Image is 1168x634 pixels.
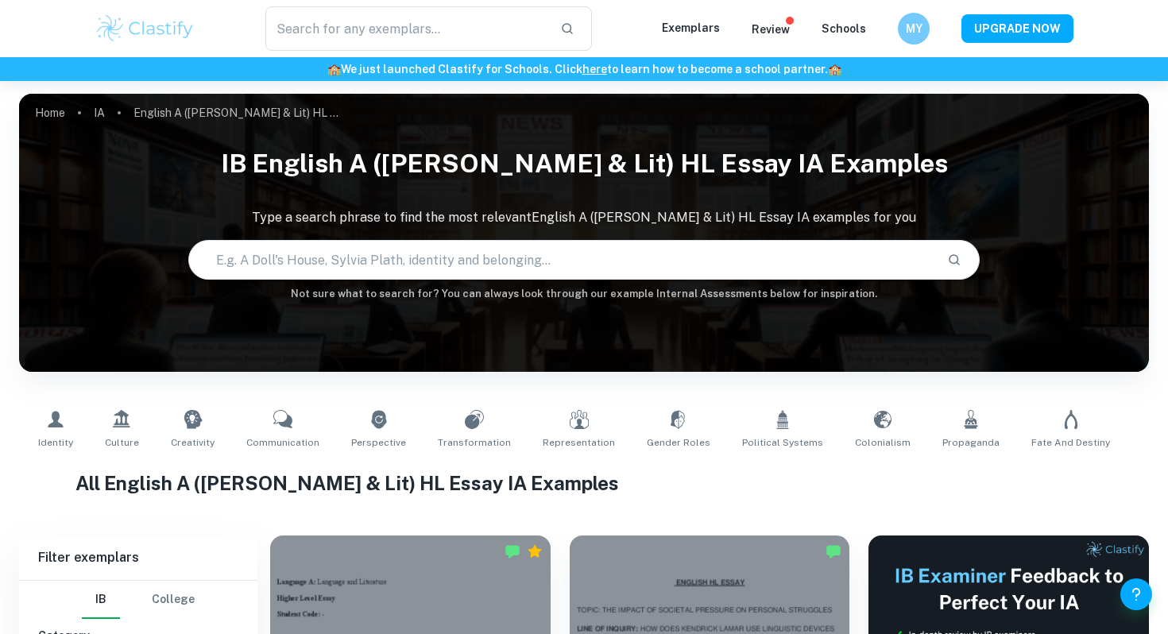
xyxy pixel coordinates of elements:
[822,22,866,35] a: Schools
[505,543,520,559] img: Marked
[246,435,319,450] span: Communication
[898,13,930,44] button: MY
[527,543,543,559] div: Premium
[82,581,195,619] div: Filter type choice
[662,19,720,37] p: Exemplars
[1120,578,1152,610] button: Help and Feedback
[941,246,968,273] button: Search
[905,20,923,37] h6: MY
[351,435,406,450] span: Perspective
[19,535,257,580] h6: Filter exemplars
[105,435,139,450] span: Culture
[582,63,607,75] a: here
[171,435,215,450] span: Creativity
[19,208,1149,227] p: Type a search phrase to find the most relevant English A ([PERSON_NAME] & Lit) HL Essay IA exampl...
[94,102,105,124] a: IA
[35,102,65,124] a: Home
[942,435,1000,450] span: Propaganda
[327,63,341,75] span: 🏫
[742,435,823,450] span: Political Systems
[438,435,511,450] span: Transformation
[826,543,841,559] img: Marked
[75,469,1093,497] h1: All English A ([PERSON_NAME] & Lit) HL Essay IA Examples
[3,60,1165,78] h6: We just launched Clastify for Schools. Click to learn how to become a school partner.
[265,6,547,51] input: Search for any exemplars...
[95,13,195,44] img: Clastify logo
[961,14,1073,43] button: UPGRADE NOW
[19,286,1149,302] h6: Not sure what to search for? You can always look through our example Internal Assessments below f...
[543,435,615,450] span: Representation
[82,581,120,619] button: IB
[1031,435,1110,450] span: Fate and Destiny
[855,435,911,450] span: Colonialism
[19,138,1149,189] h1: IB English A ([PERSON_NAME] & Lit) HL Essay IA examples
[152,581,195,619] button: College
[647,435,710,450] span: Gender Roles
[189,238,934,282] input: E.g. A Doll's House, Sylvia Plath, identity and belonging...
[133,104,340,122] p: English A ([PERSON_NAME] & Lit) HL Essay
[38,435,73,450] span: Identity
[828,63,841,75] span: 🏫
[752,21,790,38] p: Review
